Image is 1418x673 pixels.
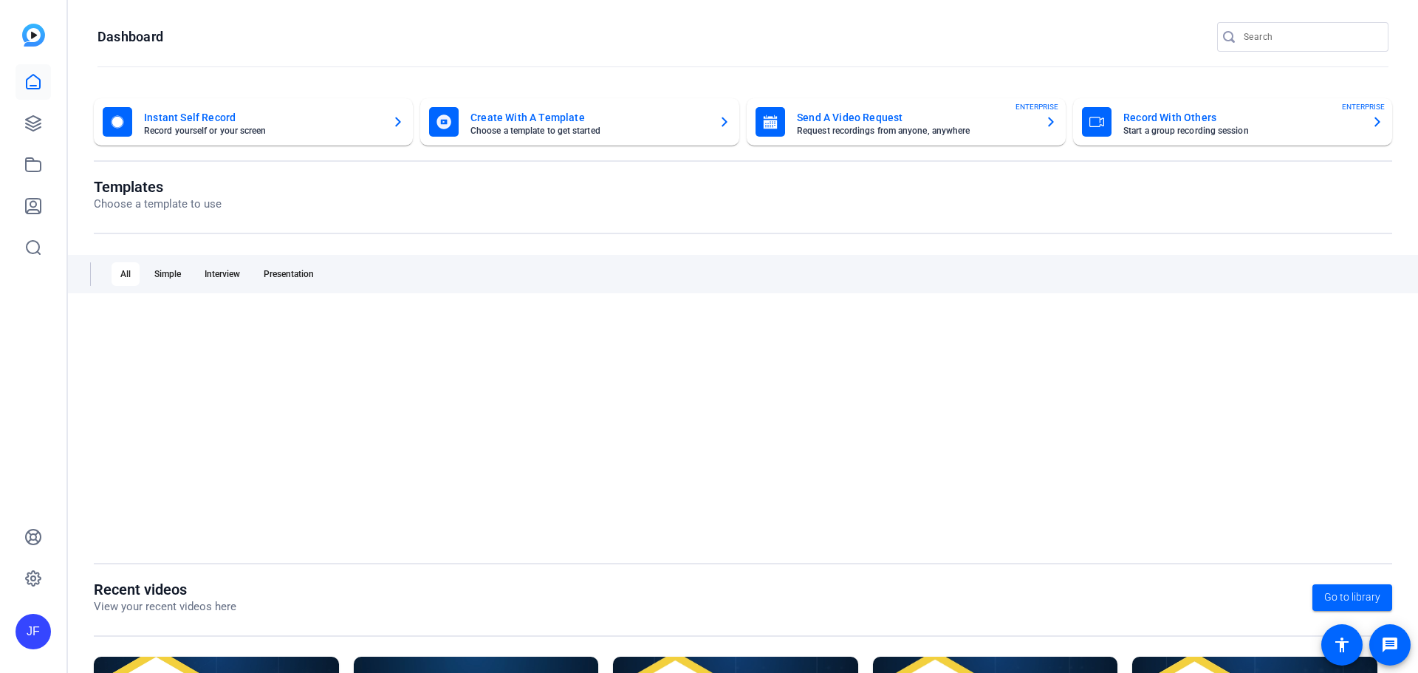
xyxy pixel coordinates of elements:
[94,98,413,146] button: Instant Self RecordRecord yourself or your screen
[196,262,249,286] div: Interview
[470,109,707,126] mat-card-title: Create With A Template
[1073,98,1392,146] button: Record With OthersStart a group recording sessionENTERPRISE
[1324,590,1380,605] span: Go to library
[797,126,1033,135] mat-card-subtitle: Request recordings from anyone, anywhere
[420,98,739,146] button: Create With A TemplateChoose a template to get started
[1123,126,1360,135] mat-card-subtitle: Start a group recording session
[94,581,236,598] h1: Recent videos
[1333,636,1351,654] mat-icon: accessibility
[470,126,707,135] mat-card-subtitle: Choose a template to get started
[255,262,323,286] div: Presentation
[94,598,236,615] p: View your recent videos here
[1312,584,1392,611] a: Go to library
[1342,101,1385,112] span: ENTERPRISE
[16,614,51,649] div: JF
[22,24,45,47] img: blue-gradient.svg
[747,98,1066,146] button: Send A Video RequestRequest recordings from anyone, anywhereENTERPRISE
[94,196,222,213] p: Choose a template to use
[112,262,140,286] div: All
[1015,101,1058,112] span: ENTERPRISE
[144,109,380,126] mat-card-title: Instant Self Record
[1244,28,1377,46] input: Search
[97,28,163,46] h1: Dashboard
[1381,636,1399,654] mat-icon: message
[1123,109,1360,126] mat-card-title: Record With Others
[94,178,222,196] h1: Templates
[797,109,1033,126] mat-card-title: Send A Video Request
[144,126,380,135] mat-card-subtitle: Record yourself or your screen
[145,262,190,286] div: Simple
